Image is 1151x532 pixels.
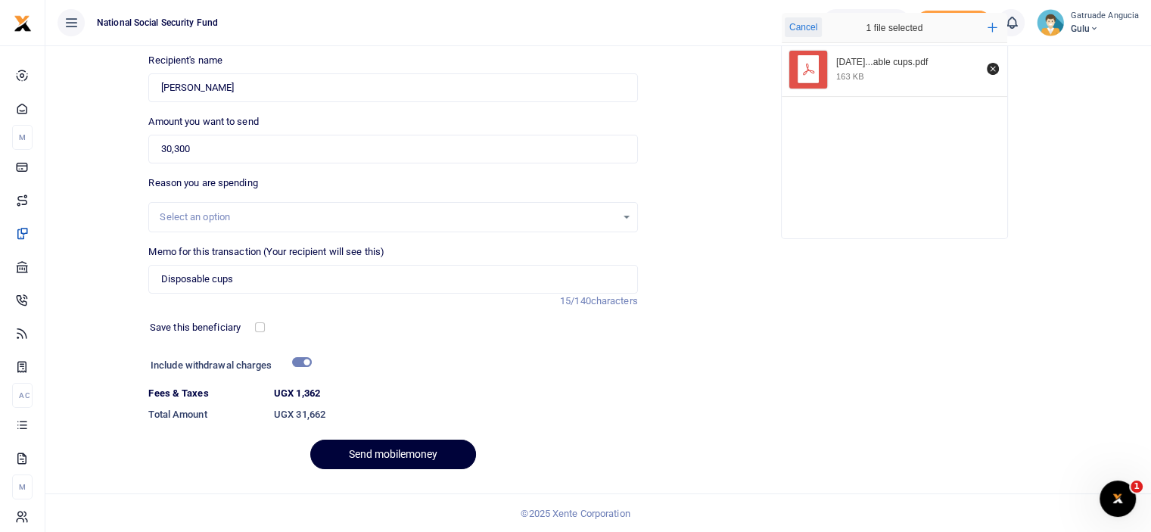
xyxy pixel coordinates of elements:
[12,383,33,408] li: Ac
[1070,10,1139,23] small: Gatruade Angucia
[836,57,978,69] div: september 2025 disposable cups.pdf
[91,16,224,30] span: National Social Security Fund
[12,125,33,150] li: M
[1037,9,1139,36] a: profile-user Gatruade Angucia Gulu
[12,474,33,499] li: M
[836,71,864,82] div: 163 KB
[1037,9,1064,36] img: profile-user
[981,17,1003,39] button: Add more files
[985,61,1001,77] button: Remove file
[148,135,637,163] input: UGX
[817,9,916,36] li: Wallet ballance
[14,14,32,33] img: logo-small
[785,17,822,37] button: Cancel
[148,244,384,260] label: Memo for this transaction (Your recipient will see this)
[274,409,638,421] h6: UGX 31,662
[148,265,637,294] input: Enter extra information
[1131,481,1143,493] span: 1
[148,114,258,129] label: Amount you want to send
[160,210,615,225] div: Select an option
[916,11,991,36] li: Toup your wallet
[142,386,268,401] dt: Fees & Taxes
[148,73,637,102] input: Loading name...
[916,11,991,36] span: Add money
[148,409,262,421] h6: Total Amount
[148,53,222,68] label: Recipient's name
[781,12,1008,239] div: File Uploader
[823,9,910,36] a: UGX 2,800,000
[591,295,638,306] span: characters
[151,359,305,372] h6: Include withdrawal charges
[14,17,32,28] a: logo-small logo-large logo-large
[148,176,257,191] label: Reason you are spending
[560,295,591,306] span: 15/140
[150,320,241,335] label: Save this beneficiary
[274,386,320,401] label: UGX 1,362
[310,440,476,469] button: Send mobilemoney
[1070,22,1139,36] span: Gulu
[1100,481,1136,517] iframe: Intercom live chat
[830,13,959,43] div: 1 file selected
